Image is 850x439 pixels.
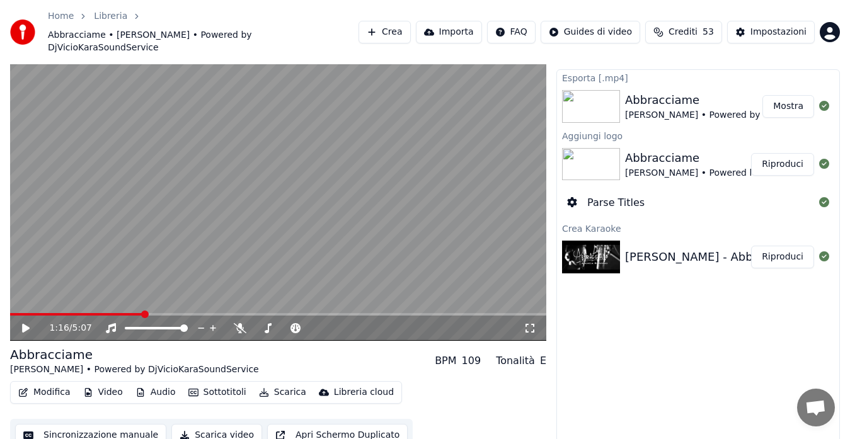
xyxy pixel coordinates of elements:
[13,384,76,401] button: Modifica
[751,153,814,176] button: Riproduci
[10,346,259,363] div: Abbracciame
[557,220,839,236] div: Crea Karaoke
[94,10,127,23] a: Libreria
[557,128,839,143] div: Aggiungi logo
[727,21,815,43] button: Impostazioni
[797,389,835,426] a: Aprire la chat
[48,10,359,54] nav: breadcrumb
[669,26,698,38] span: Crediti
[254,384,311,401] button: Scarica
[48,10,74,23] a: Home
[78,384,128,401] button: Video
[48,29,359,54] span: Abbracciame • [PERSON_NAME] • Powered by DjVicioKaraSoundService
[49,322,69,334] span: 1:16
[625,248,805,266] div: [PERSON_NAME] - Abbracciame
[496,353,535,368] div: Tonalità
[334,386,394,399] div: Libreria cloud
[541,21,640,43] button: Guides di video
[462,353,481,368] div: 109
[416,21,482,43] button: Importa
[557,70,839,85] div: Esporta [.mp4]
[10,20,35,45] img: youka
[645,21,722,43] button: Crediti53
[359,21,410,43] button: Crea
[587,195,645,210] div: Parse Titles
[435,353,456,368] div: BPM
[130,384,181,401] button: Audio
[10,363,259,376] div: [PERSON_NAME] • Powered by DjVicioKaraSoundService
[703,26,714,38] span: 53
[762,95,814,118] button: Mostra
[49,322,79,334] div: /
[751,246,814,268] button: Riproduci
[750,26,807,38] div: Impostazioni
[487,21,536,43] button: FAQ
[540,353,546,368] div: E
[72,322,92,334] span: 5:07
[183,384,251,401] button: Sottotitoli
